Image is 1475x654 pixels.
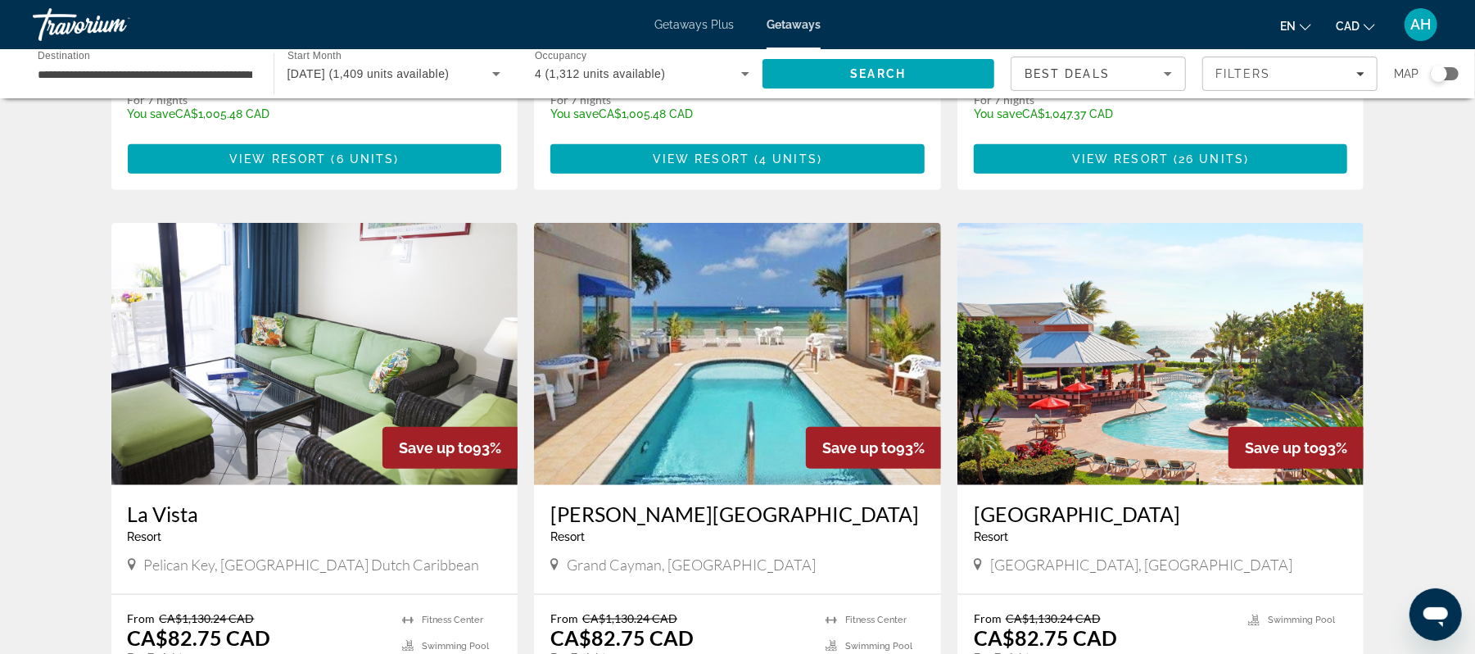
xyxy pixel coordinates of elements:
div: 93% [382,427,518,469]
span: Resort [550,530,585,543]
mat-select: Sort by [1025,64,1172,84]
span: View Resort [229,152,326,166]
span: 26 units [1179,152,1244,166]
a: La Vista [128,502,502,526]
span: Save up to [1245,439,1319,456]
span: Swimming Pool [1268,615,1335,625]
button: Search [762,59,995,89]
a: Getaways [767,18,821,31]
span: Search [850,67,906,80]
p: CA$1,005.48 CAD [550,107,809,120]
span: Start Month [287,51,342,61]
span: Fitness Center [422,615,483,625]
span: Occupancy [535,51,586,61]
span: en [1280,20,1296,33]
button: View Resort(6 units) [128,144,502,174]
span: CA$1,130.24 CAD [160,611,255,625]
div: 93% [806,427,941,469]
a: Travorium [33,3,197,46]
span: AH [1411,16,1432,33]
p: CA$1,005.48 CAD [128,107,387,120]
span: You save [974,107,1022,120]
span: From [550,611,578,625]
button: Change language [1280,14,1311,38]
span: Best Deals [1025,67,1110,80]
span: CAD [1336,20,1360,33]
p: CA$82.75 CAD [128,625,271,650]
button: View Resort(4 units) [550,144,925,174]
span: Swimming Pool [422,641,489,652]
span: View Resort [653,152,749,166]
span: ( ) [326,152,399,166]
span: View Resort [1072,152,1169,166]
span: You save [550,107,599,120]
p: CA$82.75 CAD [974,625,1117,650]
span: Filters [1215,67,1271,80]
p: For 7 nights [974,93,1233,107]
span: [GEOGRAPHIC_DATA], [GEOGRAPHIC_DATA] [990,556,1292,574]
span: Resort [974,530,1008,543]
a: [GEOGRAPHIC_DATA] [974,502,1348,526]
p: CA$1,047.37 CAD [974,107,1233,120]
span: ( ) [749,152,822,166]
span: Resort [128,530,162,543]
p: For 7 nights [550,93,809,107]
span: You save [128,107,176,120]
p: CA$82.75 CAD [550,625,694,650]
iframe: Button to launch messaging window [1409,588,1462,641]
a: [PERSON_NAME][GEOGRAPHIC_DATA] [550,502,925,526]
span: 4 (1,312 units available) [535,67,666,80]
a: Getaways Plus [654,18,734,31]
span: 6 units [337,152,395,166]
button: Filters [1202,57,1378,91]
span: Fitness Center [845,615,907,625]
span: 4 units [759,152,817,166]
span: Pelican Key, [GEOGRAPHIC_DATA] Dutch Caribbean [144,556,480,574]
span: From [128,611,156,625]
span: Swimming Pool [845,641,912,652]
p: For 7 nights [128,93,387,107]
img: La Vista [111,223,518,485]
img: Coral Sands Resort [534,223,941,485]
span: Destination [38,50,90,61]
button: Change currency [1336,14,1375,38]
img: Island Seas Resort [957,223,1364,485]
span: CA$1,130.24 CAD [1006,611,1101,625]
span: ( ) [1169,152,1249,166]
div: 93% [1228,427,1364,469]
span: [DATE] (1,409 units available) [287,67,450,80]
span: Map [1394,62,1418,85]
span: From [974,611,1002,625]
button: View Resort(26 units) [974,144,1348,174]
input: Select destination [38,65,252,84]
span: Save up to [822,439,896,456]
span: Grand Cayman, [GEOGRAPHIC_DATA] [567,556,816,574]
span: CA$1,130.24 CAD [582,611,677,625]
span: Save up to [399,439,473,456]
button: User Menu [1400,7,1442,42]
